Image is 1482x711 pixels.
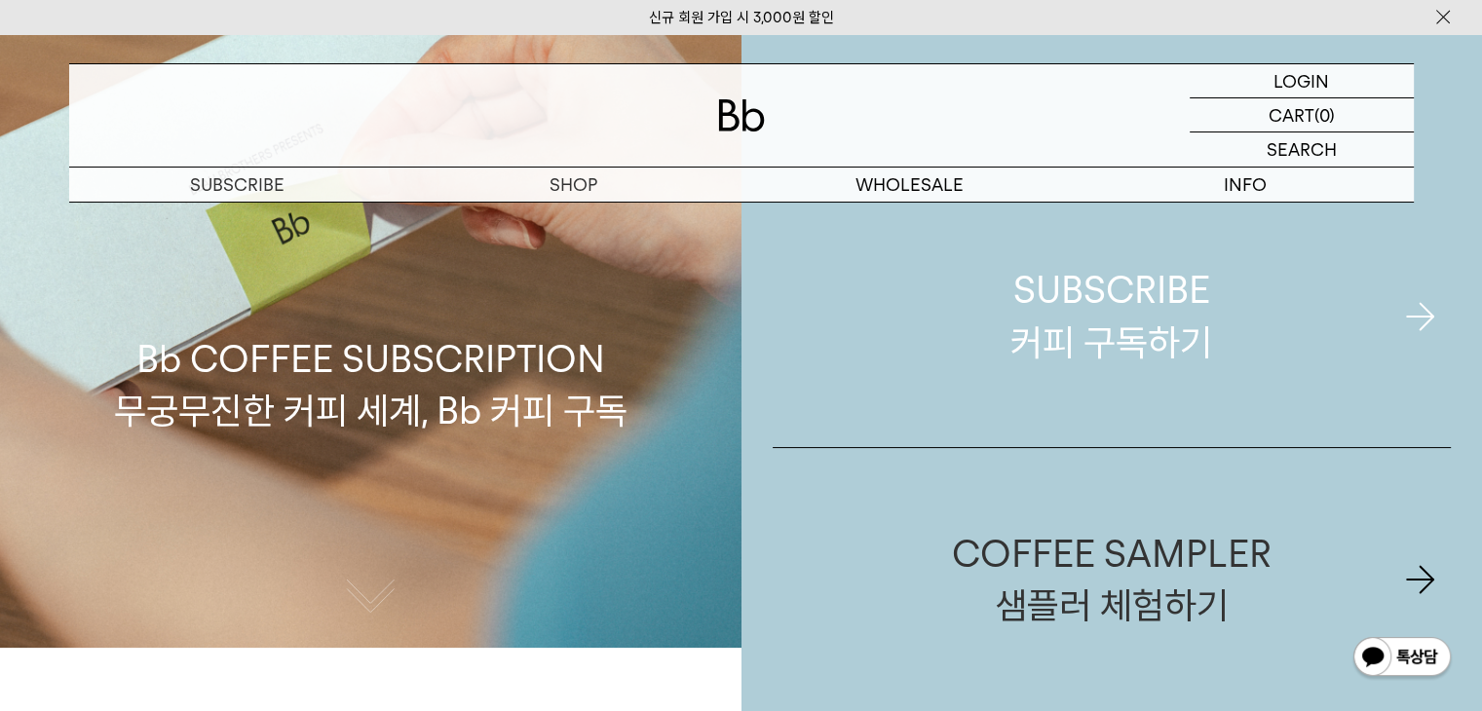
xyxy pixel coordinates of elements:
a: SUBSCRIBE [69,168,405,202]
p: WHOLESALE [741,168,1078,202]
p: (0) [1314,98,1335,131]
p: SEARCH [1267,132,1337,167]
a: COFFEE SAMPLER샘플러 체험하기 [773,448,1452,711]
a: 신규 회원 가입 시 3,000원 할인 [649,9,834,26]
p: Bb COFFEE SUBSCRIPTION 무궁무진한 커피 세계, Bb 커피 구독 [114,148,627,436]
p: LOGIN [1273,64,1329,97]
p: INFO [1078,168,1414,202]
a: CART (0) [1190,98,1414,132]
img: 카카오톡 채널 1:1 채팅 버튼 [1351,635,1453,682]
a: LOGIN [1190,64,1414,98]
a: SUBSCRIBE커피 구독하기 [773,185,1452,447]
img: 로고 [718,99,765,131]
a: SHOP [405,168,741,202]
div: SUBSCRIBE 커피 구독하기 [1010,264,1212,367]
p: CART [1269,98,1314,131]
div: COFFEE SAMPLER 샘플러 체험하기 [952,528,1272,631]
